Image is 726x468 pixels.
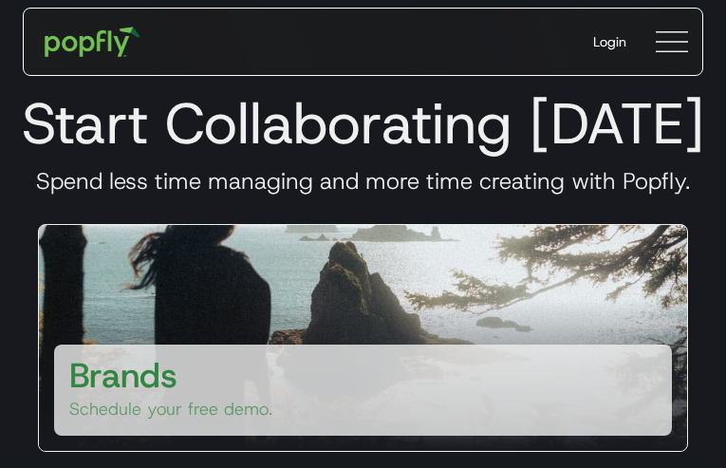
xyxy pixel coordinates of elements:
h3: Spend less time managing and more time creating with Popfly. [15,167,711,196]
h3: Brands [69,352,177,398]
p: Schedule your free demo. [69,398,272,421]
h1: Start Collaborating [DATE] [15,89,711,158]
a: home [31,13,154,70]
a: Login [578,17,642,66]
div: Login [593,32,626,51]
